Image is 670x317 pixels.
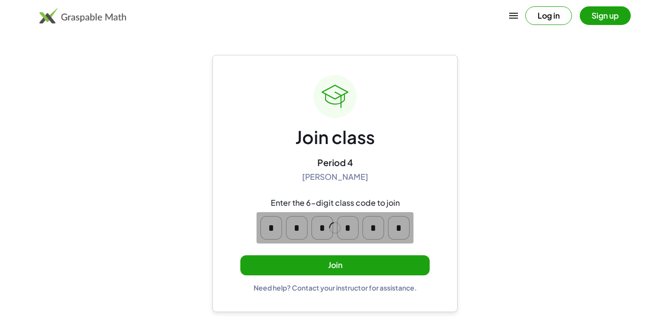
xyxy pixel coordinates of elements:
[317,157,353,168] div: Period 4
[302,172,368,182] div: [PERSON_NAME]
[295,126,375,149] div: Join class
[254,283,417,292] div: Need help? Contact your instructor for assistance.
[240,255,430,275] button: Join
[580,6,631,25] button: Sign up
[525,6,572,25] button: Log in
[271,198,400,208] div: Enter the 6-digit class code to join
